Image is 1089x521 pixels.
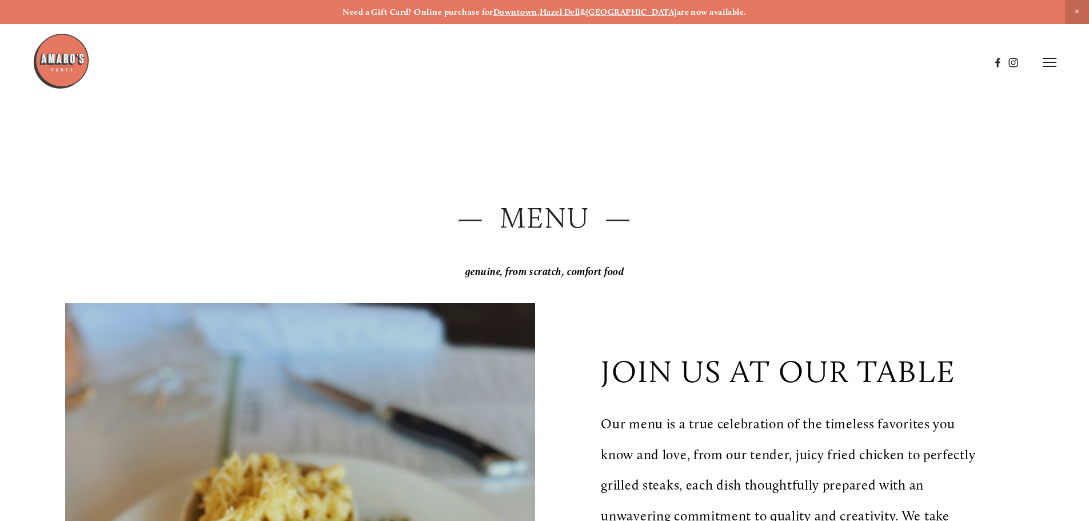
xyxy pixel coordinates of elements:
a: [GEOGRAPHIC_DATA] [586,7,677,17]
strong: , [537,7,540,17]
a: Downtown [493,7,537,17]
strong: Need a Gift Card? Online purchase for [342,7,493,17]
strong: are now available. [677,7,747,17]
em: genuine, from scratch, comfort food [465,265,624,278]
strong: & [580,7,586,17]
a: Hazel Dell [540,7,580,17]
h2: — Menu — [65,198,1023,238]
img: Amaro's Table [33,33,90,90]
p: join us at our table [601,353,956,390]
